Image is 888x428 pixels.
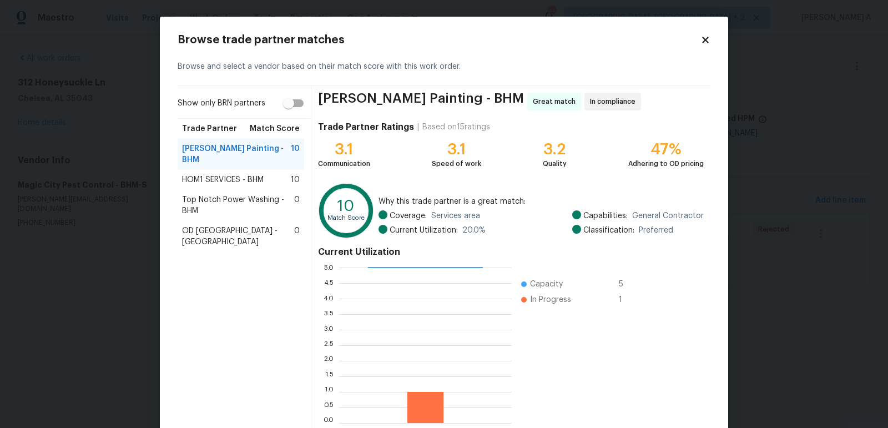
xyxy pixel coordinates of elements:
[432,144,481,155] div: 3.1
[414,122,422,133] div: |
[422,122,490,133] div: Based on 15 ratings
[318,144,370,155] div: 3.1
[291,174,300,185] span: 10
[324,280,334,286] text: 4.5
[182,174,264,185] span: HOM1 SERVICES - BHM
[432,158,481,169] div: Speed of work
[178,98,265,109] span: Show only BRN partners
[182,225,294,248] span: OD [GEOGRAPHIC_DATA] - [GEOGRAPHIC_DATA]
[619,294,637,305] span: 1
[530,279,563,290] span: Capacity
[583,210,628,221] span: Capabilities:
[325,373,334,380] text: 1.5
[318,158,370,169] div: Communication
[632,210,704,221] span: General Contractor
[324,264,334,271] text: 5.0
[182,123,237,134] span: Trade Partner
[182,194,294,216] span: Top Notch Power Washing - BHM
[318,246,704,258] h4: Current Utilization
[324,404,334,411] text: 0.5
[294,225,300,248] span: 0
[250,123,300,134] span: Match Score
[533,96,580,107] span: Great match
[628,144,704,155] div: 47%
[530,294,571,305] span: In Progress
[327,215,365,221] text: Match Score
[291,143,300,165] span: 10
[543,158,567,169] div: Quality
[318,122,414,133] h4: Trade Partner Ratings
[182,143,291,165] span: [PERSON_NAME] Painting - BHM
[337,198,355,214] text: 10
[325,389,334,395] text: 1.0
[590,96,640,107] span: In compliance
[178,48,710,86] div: Browse and select a vendor based on their match score with this work order.
[462,225,486,236] span: 20.0 %
[324,357,334,364] text: 2.0
[323,420,334,426] text: 0.0
[390,210,427,221] span: Coverage:
[390,225,458,236] span: Current Utilization:
[639,225,673,236] span: Preferred
[543,144,567,155] div: 3.2
[628,158,704,169] div: Adhering to OD pricing
[178,34,700,46] h2: Browse trade partner matches
[583,225,634,236] span: Classification:
[324,311,334,318] text: 3.5
[318,93,524,110] span: [PERSON_NAME] Painting - BHM
[324,326,334,333] text: 3.0
[379,196,704,207] span: Why this trade partner is a great match:
[323,295,334,302] text: 4.0
[294,194,300,216] span: 0
[431,210,480,221] span: Services area
[324,342,334,349] text: 2.5
[619,279,637,290] span: 5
